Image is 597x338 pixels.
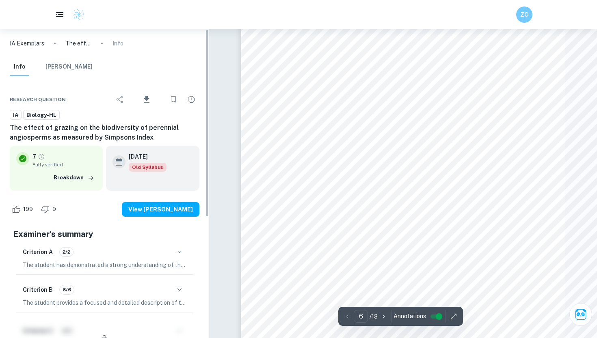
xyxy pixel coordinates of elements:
h6: Criterion A [23,248,53,256]
h6: The effect of grazing on the biodiversity of perennial angiosperms as measured by Simpsons Index [10,123,199,142]
div: Dislike [39,203,61,216]
span: Biology-HL [24,111,59,119]
span: Annotations [394,312,426,321]
span: Old Syllabus [129,163,167,172]
span: Fully verified [32,161,96,168]
div: Share [112,91,128,108]
a: Biology-HL [23,110,60,120]
span: 199 [19,205,37,213]
p: / 13 [370,312,378,321]
span: IA [10,111,21,119]
a: Grade fully verified [38,153,45,160]
button: View [PERSON_NAME] [122,202,199,217]
div: Bookmark [165,91,182,108]
p: The student provides a focused and detailed description of the main topic and research question, ... [23,298,186,307]
button: Breakdown [52,172,96,184]
button: ZO [516,6,532,23]
span: 9 [48,205,61,213]
h5: Examiner's summary [13,228,196,240]
a: IA Exemplars [10,39,44,48]
div: Report issue [183,91,199,108]
span: Research question [10,96,66,103]
h6: ZO [520,10,529,19]
button: Ask Clai [569,303,592,326]
button: Info [10,58,29,76]
span: 6/6 [60,286,74,293]
h6: Criterion B [23,285,53,294]
p: 7 [32,152,36,161]
div: Starting from the May 2025 session, the Biology IA requirements have changed. It's OK to refer to... [129,163,167,172]
p: The effect of grazing on the biodiversity of perennial angiosperms as measured by Simpsons Index [65,39,91,48]
img: Clastify logo [73,9,85,21]
span: 2/2 [60,248,73,256]
a: IA [10,110,22,120]
p: The student has demonstrated a strong understanding of the global relevance of their chosen topic... [23,260,186,269]
p: Info [112,39,123,48]
div: Download [130,89,164,110]
a: Clastify logo [68,9,85,21]
h6: [DATE] [129,152,160,161]
div: Like [10,203,37,216]
button: [PERSON_NAME] [45,58,93,76]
